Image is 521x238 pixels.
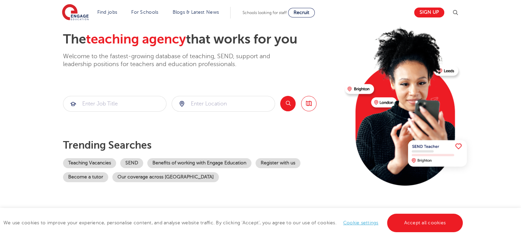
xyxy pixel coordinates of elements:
[294,10,309,15] span: Recruit
[243,10,287,15] span: Schools looking for staff
[343,220,379,225] a: Cookie settings
[131,10,158,15] a: For Schools
[288,8,315,17] a: Recruit
[256,158,300,168] a: Register with us
[387,214,463,232] a: Accept all cookies
[120,158,143,168] a: SEND
[63,158,116,168] a: Teaching Vacancies
[62,4,89,21] img: Engage Education
[173,10,219,15] a: Blogs & Latest News
[112,172,219,182] a: Our coverage across [GEOGRAPHIC_DATA]
[63,96,166,112] div: Submit
[63,96,166,111] input: Submit
[86,32,186,47] span: teaching agency
[172,96,275,111] input: Submit
[63,52,289,68] p: Welcome to the fastest-growing database of teaching, SEND, support and leadership positions for t...
[280,96,296,111] button: Search
[414,8,444,17] a: Sign up
[3,220,464,225] span: We use cookies to improve your experience, personalise content, and analyse website traffic. By c...
[147,158,251,168] a: Benefits of working with Engage Education
[172,96,275,112] div: Submit
[63,32,339,47] h2: The that works for you
[63,172,108,182] a: Become a tutor
[97,10,117,15] a: Find jobs
[63,139,339,151] p: Trending searches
